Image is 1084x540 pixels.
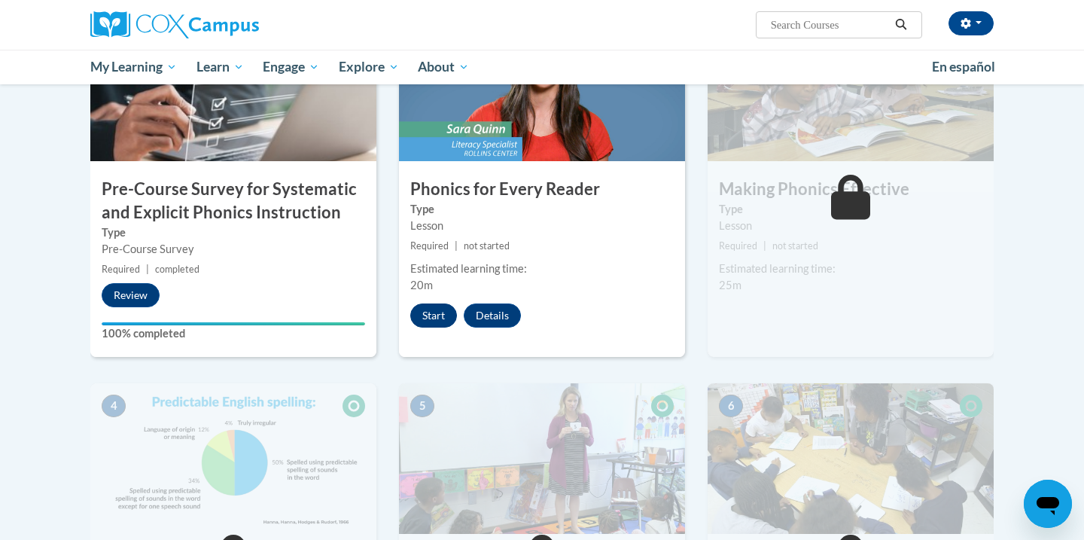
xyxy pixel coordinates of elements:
span: Required [410,240,449,252]
span: not started [772,240,818,252]
label: 100% completed [102,325,365,342]
button: Start [410,304,457,328]
a: About [409,50,480,84]
span: Required [719,240,757,252]
h3: Phonics for Every Reader [399,178,685,201]
img: Course Image [708,11,994,161]
div: Estimated learning time: [719,261,982,277]
span: About [418,58,469,76]
span: 25m [719,279,741,291]
div: Lesson [719,218,982,234]
img: Course Image [90,383,376,534]
a: Engage [253,50,329,84]
div: Estimated learning time: [410,261,674,277]
span: | [146,264,149,275]
img: Course Image [708,383,994,534]
span: Engage [263,58,319,76]
div: Lesson [410,218,674,234]
a: Learn [187,50,254,84]
span: completed [155,264,199,275]
a: En español [922,51,1005,83]
img: Course Image [399,11,685,161]
div: Your progress [102,322,365,325]
img: Cox Campus [90,11,259,38]
div: Main menu [68,50,1016,84]
span: 6 [719,395,743,417]
span: Explore [339,58,399,76]
iframe: Button to launch messaging window [1024,480,1072,528]
span: 5 [410,395,434,417]
span: not started [464,240,510,252]
label: Type [102,224,365,241]
button: Review [102,283,160,307]
h3: Making Phonics Effective [708,178,994,201]
span: En español [932,59,995,75]
div: Pre-Course Survey [102,241,365,258]
img: Course Image [90,11,376,161]
span: Required [102,264,140,275]
input: Search Courses [769,16,890,34]
a: Cox Campus [90,11,376,38]
a: Explore [329,50,409,84]
img: Course Image [399,383,685,534]
span: Learn [196,58,244,76]
label: Type [719,201,982,218]
button: Account Settings [948,11,994,35]
span: My Learning [90,58,177,76]
span: | [455,240,458,252]
label: Type [410,201,674,218]
h3: Pre-Course Survey for Systematic and Explicit Phonics Instruction [90,178,376,224]
button: Search [890,16,912,34]
button: Details [464,304,521,328]
span: 20m [410,279,433,291]
span: | [763,240,766,252]
a: My Learning [81,50,187,84]
span: 4 [102,395,126,417]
